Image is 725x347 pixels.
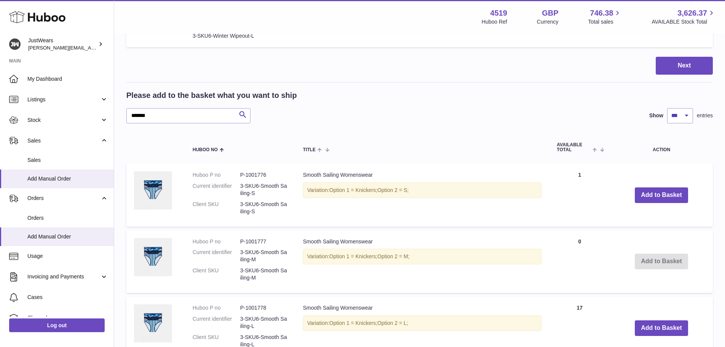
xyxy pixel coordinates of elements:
span: Channels [27,314,108,321]
span: Option 2 = M; [378,253,410,259]
div: Variation: [303,249,542,264]
td: Smooth Sailing Womenswear [295,164,549,226]
span: entries [697,112,713,119]
dd: 3-SKU6-Smooth Sailing-L [240,315,288,330]
span: Stock [27,117,100,124]
span: Option 2 = L; [378,320,408,326]
img: josh@just-wears.com [9,38,21,50]
span: Option 1 = Knickers; [329,187,377,193]
td: Smooth Sailing Womenswear [295,230,549,293]
span: Usage [27,253,108,260]
th: Action [610,135,713,160]
dd: P-1001777 [240,238,288,245]
dt: Current identifier [193,182,240,197]
span: 746.38 [590,8,613,18]
span: Total sales [588,18,622,26]
span: Option 1 = Knickers; [329,320,377,326]
span: Add Manual Order [27,233,108,240]
h2: Please add to the basket what you want to ship [126,90,297,101]
div: JustWears [28,37,97,51]
span: Sales [27,157,108,164]
dd: 3-SKU6-Smooth Sailing-M [240,249,288,263]
span: My Dashboard [27,75,108,83]
a: 746.38 Total sales [588,8,622,26]
span: Sales [27,137,100,144]
td: 0 [549,230,610,293]
strong: GBP [542,8,558,18]
button: Next [656,57,713,75]
dd: P-1001776 [240,171,288,179]
span: Add Manual Order [27,175,108,182]
span: AVAILABLE Total [557,142,591,152]
span: [PERSON_NAME][EMAIL_ADDRESS][DOMAIN_NAME] [28,45,153,51]
dd: 3-SKU6-Smooth Sailing-S [240,201,288,215]
strong: 4519 [490,8,507,18]
img: Smooth Sailing Womenswear [134,171,172,209]
span: Invoicing and Payments [27,273,100,280]
dd: 3-SKU6-Smooth Sailing-S [240,182,288,197]
button: Add to Basket [635,187,688,203]
span: Cases [27,294,108,301]
dd: P-1001778 [240,304,288,312]
span: Title [303,147,315,152]
td: 1 [549,164,610,226]
dt: Client SKU [193,267,240,281]
span: Orders [27,195,100,202]
label: Show [649,112,663,119]
span: Listings [27,96,100,103]
span: 3,626.37 [677,8,707,18]
span: Option 1 = Knickers; [329,253,377,259]
span: Option 2 = S; [378,187,409,193]
img: Smooth Sailing Womenswear [134,238,172,276]
div: Currency [537,18,559,26]
dt: Current identifier [193,315,240,330]
dt: Huboo P no [193,304,240,312]
span: Huboo no [193,147,218,152]
div: Huboo Ref [482,18,507,26]
div: Variation: [303,315,542,331]
img: Smooth Sailing Womenswear [134,304,172,342]
span: AVAILABLE Stock Total [652,18,716,26]
div: Variation: [303,182,542,198]
dt: Huboo P no [193,238,240,245]
div: 3-SKU6-Winter Wipeout-L [193,32,269,40]
a: 3,626.37 AVAILABLE Stock Total [652,8,716,26]
dt: Huboo P no [193,171,240,179]
span: Orders [27,214,108,222]
dd: 3-SKU6-Smooth Sailing-M [240,267,288,281]
dt: Client SKU [193,201,240,215]
button: Add to Basket [635,320,688,336]
a: Log out [9,318,105,332]
dt: Current identifier [193,249,240,263]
